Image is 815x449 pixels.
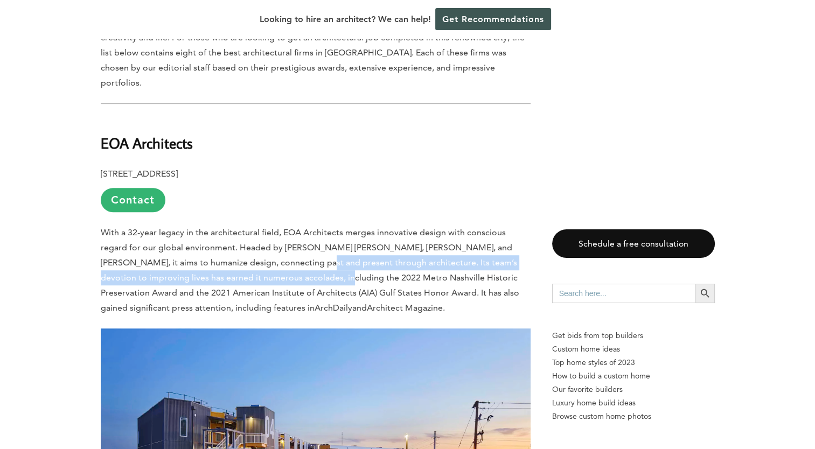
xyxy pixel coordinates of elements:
[552,329,715,342] p: Get bids from top builders
[552,396,715,410] a: Luxury home build ideas
[552,369,715,383] a: How to build a custom home
[552,284,695,303] input: Search here...
[552,229,715,258] a: Schedule a free consultation
[435,8,551,30] a: Get Recommendations
[101,227,519,313] span: With a 32-year legacy in the architectural field, EOA Architects merges innovative design with co...
[699,287,711,299] svg: Search
[552,410,715,423] a: Browse custom home photos
[367,303,443,313] span: Architect Magazine
[101,169,178,179] b: [STREET_ADDRESS]
[101,188,165,212] a: Contact
[552,342,715,356] a: Custom home ideas
[315,303,352,313] span: ArchDaily
[352,303,367,313] span: and
[552,356,715,369] a: Top home styles of 2023
[552,383,715,396] a: Our favorite builders
[443,303,445,313] span: .
[101,134,193,152] b: EOA Architects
